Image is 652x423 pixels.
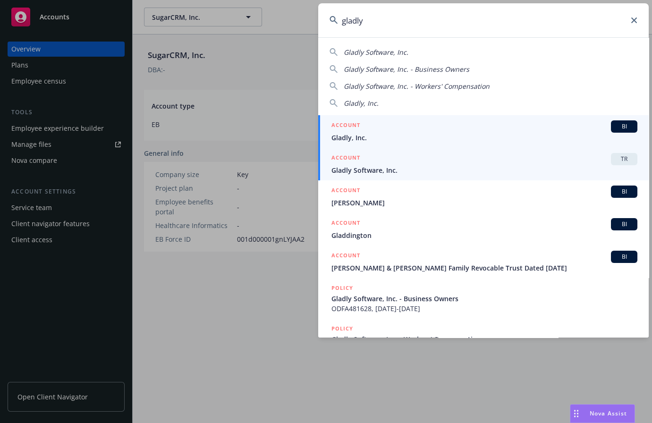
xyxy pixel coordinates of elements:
a: ACCOUNTBI[PERSON_NAME] & [PERSON_NAME] Family Revocable Trust Dated [DATE] [318,245,649,278]
span: Nova Assist [590,409,627,417]
span: Gladly Software, Inc. [331,165,637,175]
span: Gladly Software, Inc. - Business Owners [344,65,469,74]
h5: ACCOUNT [331,153,360,164]
span: TR [615,155,634,163]
span: Gladdington [331,230,637,240]
span: BI [615,220,634,228]
span: BI [615,253,634,261]
h5: POLICY [331,283,353,293]
span: Gladly Software, Inc. - Business Owners [331,294,637,304]
h5: ACCOUNT [331,251,360,262]
a: ACCOUNTTRGladly Software, Inc. [318,148,649,180]
span: Gladly Software, Inc. [344,48,408,57]
span: [PERSON_NAME] [331,198,637,208]
div: Drag to move [570,405,582,423]
input: Search... [318,3,649,37]
span: ODFA481628, [DATE]-[DATE] [331,304,637,313]
a: ACCOUNTBI[PERSON_NAME] [318,180,649,213]
span: [PERSON_NAME] & [PERSON_NAME] Family Revocable Trust Dated [DATE] [331,263,637,273]
a: ACCOUNTBIGladly, Inc. [318,115,649,148]
span: Gladly Software, Inc. - Workers' Compensation [344,82,490,91]
a: POLICYGladly Software, Inc. - Business OwnersODFA481628, [DATE]-[DATE] [318,278,649,319]
span: BI [615,187,634,196]
h5: ACCOUNT [331,120,360,132]
span: Gladly Software, Inc. - Workers' Compensation [331,334,637,344]
button: Nova Assist [570,404,635,423]
span: BI [615,122,634,131]
span: Gladly, Inc. [331,133,637,143]
a: POLICYGladly Software, Inc. - Workers' Compensation [318,319,649,359]
a: ACCOUNTBIGladdington [318,213,649,245]
h5: POLICY [331,324,353,333]
span: Gladly, Inc. [344,99,379,108]
h5: ACCOUNT [331,218,360,229]
h5: ACCOUNT [331,186,360,197]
